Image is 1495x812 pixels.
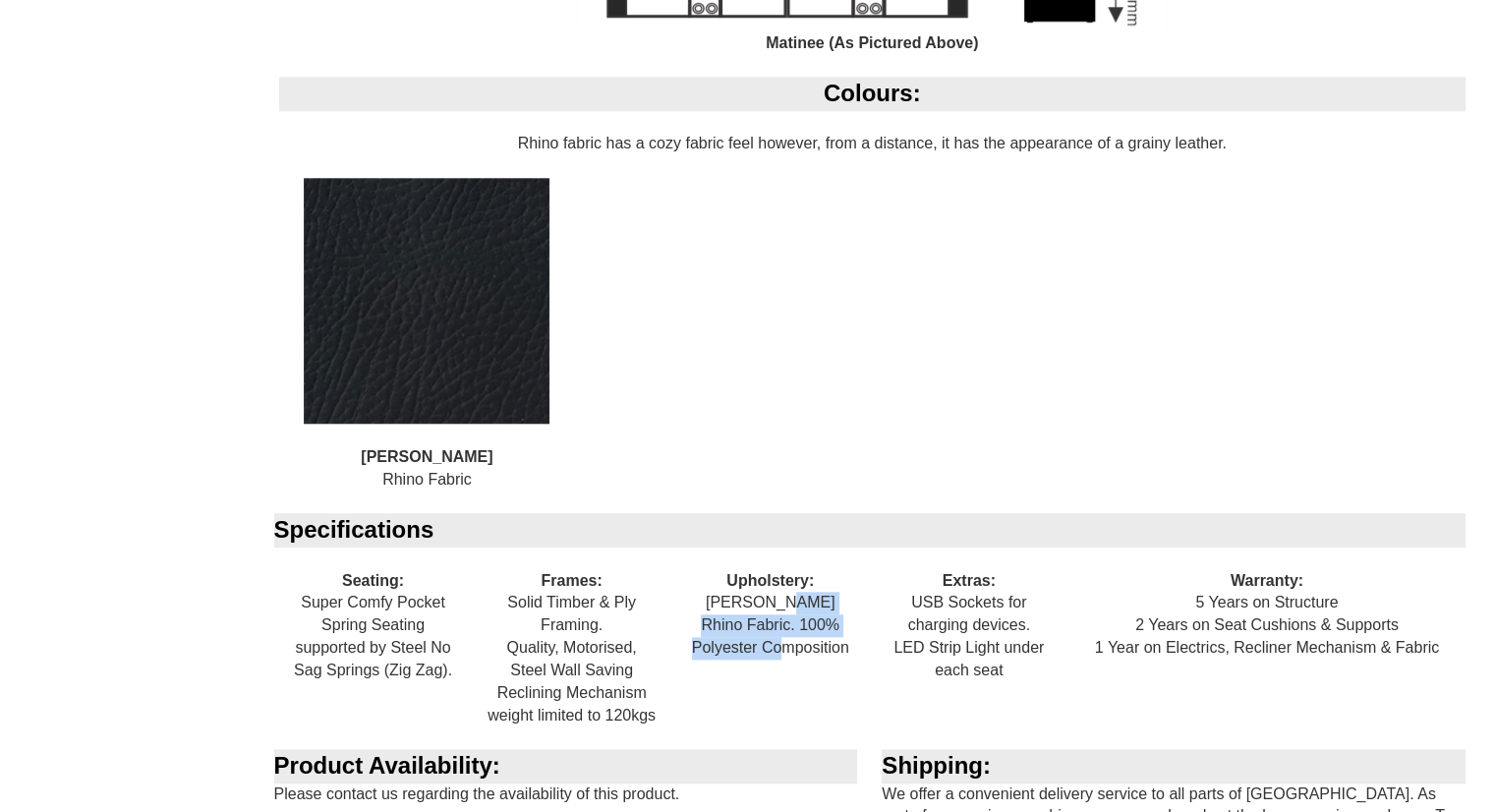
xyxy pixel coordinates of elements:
div: Product Availability: [274,749,858,783]
div: Rhino fabric has a cozy fabric feel however, from a distance, it has the appearance of a grainy l... [264,77,1481,513]
div: Shipping: [882,749,1466,783]
div: Solid Timber & Ply Framing. Quality, Motorised, Steel Wall Saving Reclining Mechanism weight limi... [473,548,671,750]
img: Jet [304,178,549,424]
b: [PERSON_NAME] [361,448,492,465]
div: Rhino Fabric [279,178,576,513]
b: Extras: [943,572,996,589]
div: [PERSON_NAME] Rhino Fabric. 100% Polyester Composition [671,548,870,682]
div: USB Sockets for charging devices. LED Strip Light under each seat [870,548,1068,705]
b: Frames: [541,572,602,589]
b: Upholstery: [726,572,814,589]
b: Seating: [342,572,404,589]
div: 5 Years on Structure 2 Years on Seat Cushions & Supports 1 Year on Electrics, Recliner Mechanism ... [1068,548,1466,682]
div: Specifications [274,513,1466,547]
div: Colours: [279,77,1466,110]
b: Warranty: [1231,572,1303,589]
div: Super Comfy Pocket Spring Seating supported by Steel No Sag Springs (Zig Zag). [274,548,473,705]
b: Matinee (As Pictured Above) [766,34,978,51]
